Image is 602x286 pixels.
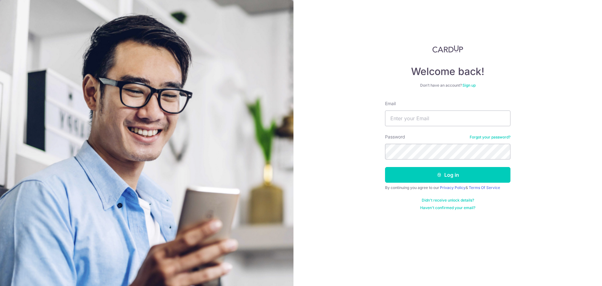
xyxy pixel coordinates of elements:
div: Don’t have an account? [385,83,510,88]
h4: Welcome back! [385,65,510,78]
input: Enter your Email [385,111,510,126]
a: Didn't receive unlock details? [422,198,474,203]
img: CardUp Logo [432,45,463,53]
a: Privacy Policy [440,185,466,190]
a: Forgot your password? [470,135,510,140]
label: Email [385,100,396,107]
a: Haven't confirmed your email? [420,205,475,210]
a: Terms Of Service [469,185,500,190]
label: Password [385,134,405,140]
button: Log in [385,167,510,183]
a: Sign up [462,83,476,88]
div: By continuing you agree to our & [385,185,510,190]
